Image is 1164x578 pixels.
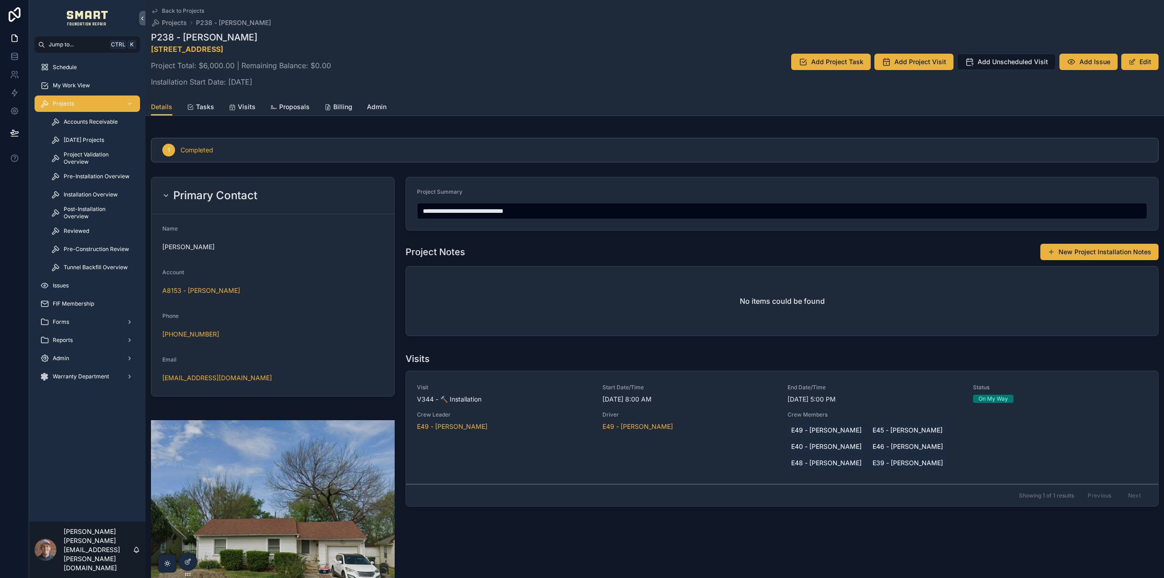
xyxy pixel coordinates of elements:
[602,422,673,431] a: E49 - [PERSON_NAME]
[53,64,77,71] span: Schedule
[279,102,310,111] span: Proposals
[333,102,352,111] span: Billing
[64,264,128,271] span: Tunnel Backfill Overview
[64,136,104,144] span: [DATE] Projects
[1121,54,1159,70] button: Edit
[978,57,1048,66] span: Add Unscheduled Visit
[45,132,140,148] a: [DATE] Projects
[788,440,865,453] a: E40 - [PERSON_NAME]
[64,227,89,235] span: Reviewed
[162,242,383,251] span: [PERSON_NAME]
[64,151,131,166] span: Project Validation Overview
[417,422,487,431] a: E49 - [PERSON_NAME]
[1059,54,1118,70] button: Add Issue
[35,77,140,94] a: My Work View
[957,54,1056,70] button: Add Unscheduled Visit
[53,373,109,380] span: Warranty Department
[53,318,69,326] span: Forms
[894,57,946,66] span: Add Project Visit
[978,395,1008,403] div: On My Way
[64,206,131,220] span: Post-Installation Overview
[64,173,130,180] span: Pre-Installation Overview
[788,457,865,469] a: E48 - [PERSON_NAME]
[168,146,170,154] span: 1
[45,241,140,257] a: Pre-Construction Review
[151,45,223,54] a: [STREET_ADDRESS]
[151,99,172,116] a: Details
[873,458,943,467] span: E39 - [PERSON_NAME]
[151,76,331,87] p: Installation Start Date: [DATE]
[49,41,106,48] span: Jump to...
[35,95,140,112] a: Projects
[1079,57,1110,66] span: Add Issue
[64,191,118,198] span: Installation Overview
[406,246,465,258] h1: Project Notes
[417,395,592,404] span: V344 - 🔨 Installation
[45,168,140,185] a: Pre-Installation Overview
[151,18,187,27] a: Projects
[417,411,592,418] span: Crew Leader
[35,36,140,53] button: Jump to...CtrlK
[53,300,94,307] span: FIF Membership
[162,18,187,27] span: Projects
[788,424,865,437] a: E49 - [PERSON_NAME]
[162,312,179,319] span: Phone
[811,57,863,66] span: Add Project Task
[973,384,1148,391] span: Status
[151,7,204,15] a: Back to Projects
[869,457,947,469] a: E39 - [PERSON_NAME]
[874,54,953,70] button: Add Project Visit
[53,82,90,89] span: My Work View
[196,102,214,111] span: Tasks
[417,188,462,195] span: Project Summary
[64,118,118,126] span: Accounts Receivable
[151,102,172,111] span: Details
[740,296,825,307] h2: No items could be found
[791,458,862,467] span: E48 - [PERSON_NAME]
[181,146,213,155] span: Completed
[788,384,962,391] span: End Date/Time
[45,150,140,166] a: Project Validation Overview
[602,384,777,391] span: Start Date/Time
[788,395,962,404] span: [DATE] 5:00 PM
[187,99,214,117] a: Tasks
[35,314,140,330] a: Forms
[196,18,271,27] a: P238 - [PERSON_NAME]
[602,395,777,404] span: [DATE] 8:00 AM
[173,188,257,203] h2: Primary Contact
[406,352,430,365] h1: Visits
[406,371,1158,484] a: VisitV344 - 🔨 InstallationStart Date/Time[DATE] 8:00 AMEnd Date/Time[DATE] 5:00 PMStatusOn My Way...
[162,269,184,276] span: Account
[791,54,871,70] button: Add Project Task
[53,282,69,289] span: Issues
[151,60,331,71] p: Project Total: $6,000.00 | Remaining Balance: $0.00
[367,102,386,111] span: Admin
[869,440,947,453] a: E46 - [PERSON_NAME]
[45,259,140,276] a: Tunnel Backfill Overview
[35,368,140,385] a: Warranty Department
[238,102,256,111] span: Visits
[162,356,176,363] span: Email
[162,286,240,295] span: A8153 - [PERSON_NAME]
[602,411,777,418] span: Driver
[53,355,69,362] span: Admin
[791,442,862,451] span: E40 - [PERSON_NAME]
[270,99,310,117] a: Proposals
[45,186,140,203] a: Installation Overview
[1040,244,1159,260] button: New Project Installation Notes
[35,59,140,75] a: Schedule
[162,225,178,232] span: Name
[788,411,962,418] span: Crew Members
[67,11,108,25] img: App logo
[367,99,386,117] a: Admin
[110,40,126,49] span: Ctrl
[29,53,145,397] div: scrollable content
[873,426,943,435] span: E45 - [PERSON_NAME]
[53,100,74,107] span: Projects
[162,373,272,382] a: [EMAIL_ADDRESS][DOMAIN_NAME]
[791,426,862,435] span: E49 - [PERSON_NAME]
